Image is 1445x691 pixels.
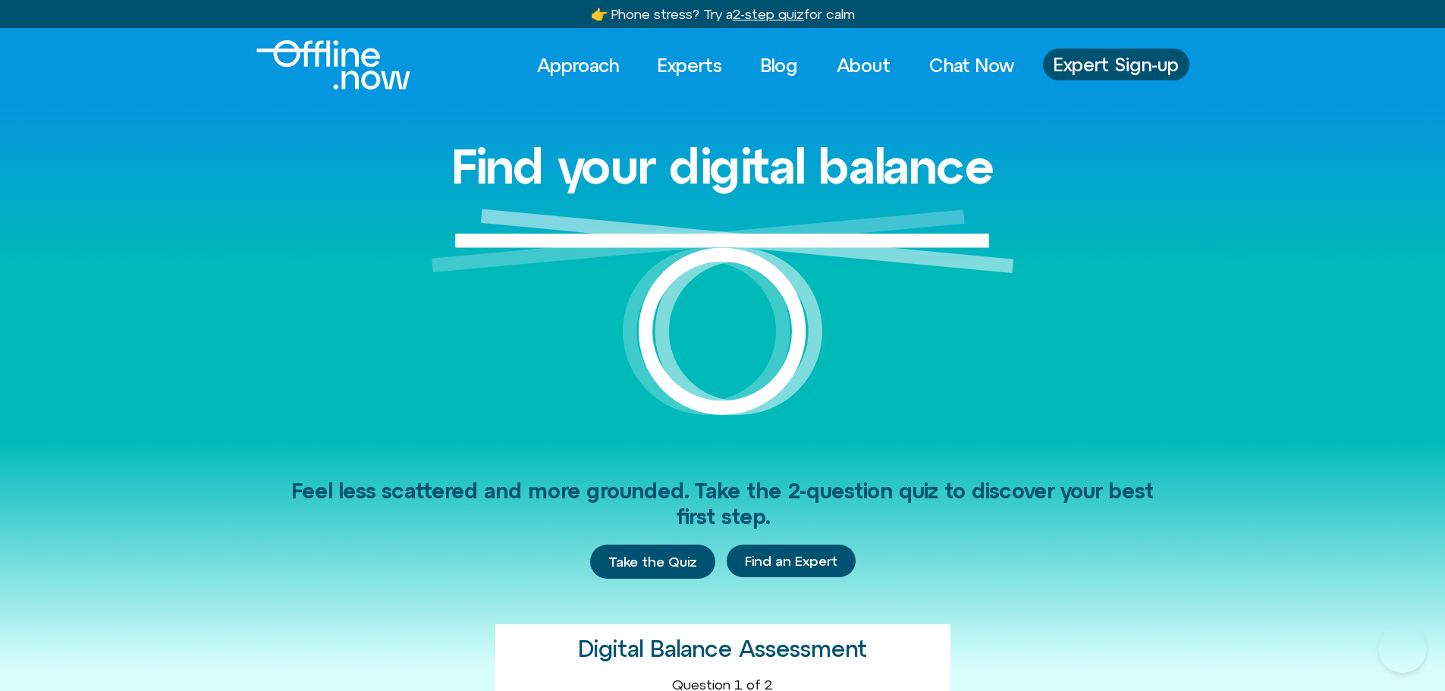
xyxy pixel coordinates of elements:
nav: Menu [523,49,1028,82]
div: Find an Expert [727,545,856,579]
a: Chat Now [916,49,1028,82]
a: Expert Sign-up [1043,49,1189,80]
span: Feel less scattered and more grounded. Take the 2-question quiz to discover your best first step. [291,479,1154,529]
a: 👉 Phone stress? Try a2-step quizfor calm [591,6,855,22]
a: Blog [747,49,812,82]
div: Logo [256,40,385,90]
img: Graphic of a white circle with a white line balancing on top to represent balance. [432,209,1014,440]
a: Approach [523,49,633,82]
span: Find an Expert [745,554,837,569]
h1: Find your digital balance [451,140,994,193]
img: Offline.Now logo in white. Text of the words offline.now with a line going through the "O" [256,40,410,90]
h2: Digital Balance Assessment [578,636,867,661]
iframe: Botpress [1378,624,1427,673]
a: About [823,49,904,82]
span: Expert Sign-up [1054,55,1179,74]
span: Take the Quiz [608,554,697,570]
a: Find an Expert [727,545,856,578]
a: Experts [644,49,736,82]
a: Take the Quiz [590,545,715,579]
u: 2-step quiz [733,6,804,22]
